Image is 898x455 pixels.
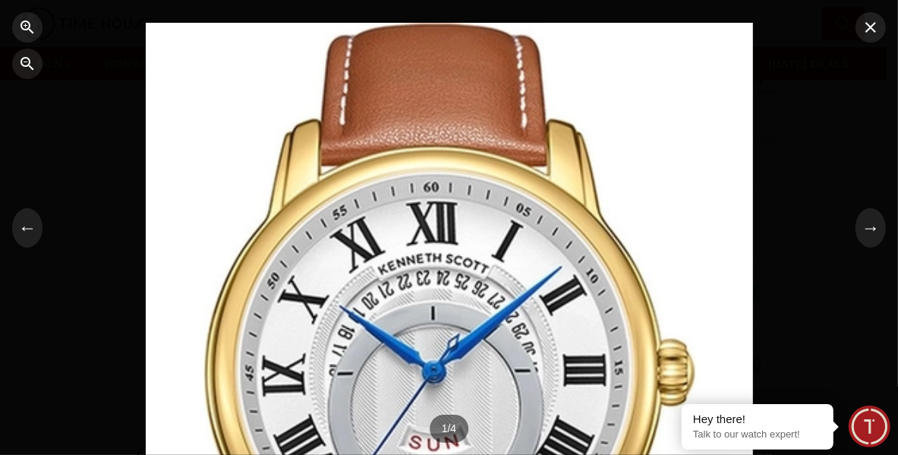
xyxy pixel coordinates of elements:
[430,415,468,443] div: 1 / 4
[693,412,822,427] div: Hey there!
[855,208,886,248] button: →
[12,208,43,248] button: ←
[849,406,890,447] div: Chat Widget
[693,428,822,441] p: Talk to our watch expert!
